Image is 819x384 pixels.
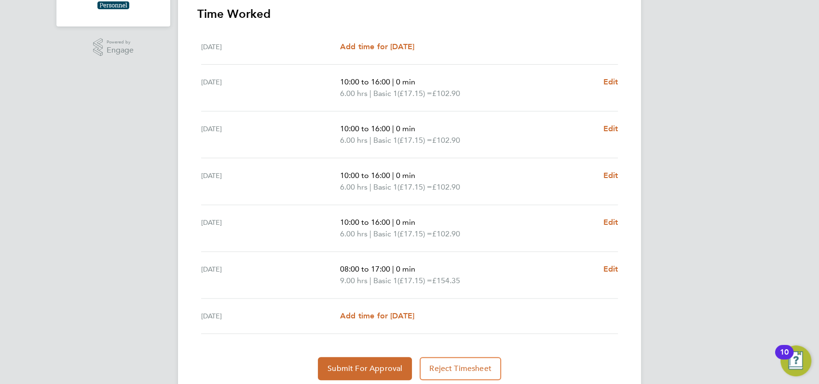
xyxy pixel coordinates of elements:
a: Powered byEngage [93,38,134,56]
span: 6.00 hrs [340,89,368,98]
span: Edit [603,124,618,133]
span: 10:00 to 16:00 [340,218,390,227]
span: Edit [603,264,618,274]
span: | [369,276,371,285]
span: | [392,264,394,274]
span: 10:00 to 16:00 [340,124,390,133]
span: Edit [603,218,618,227]
a: Edit [603,263,618,275]
span: 9.00 hrs [340,276,368,285]
span: | [392,171,394,180]
span: | [369,182,371,192]
span: 6.00 hrs [340,136,368,145]
div: [DATE] [201,310,340,322]
span: 10:00 to 16:00 [340,77,390,86]
a: Edit [603,217,618,228]
span: | [369,229,371,238]
span: Engage [107,46,134,55]
span: £102.90 [432,182,460,192]
span: | [392,218,394,227]
button: Submit For Approval [318,357,412,380]
button: Reject Timesheet [420,357,501,380]
a: Edit [603,123,618,135]
span: Submit For Approval [328,364,402,373]
span: £102.90 [432,136,460,145]
h3: Time Worked [197,6,622,22]
div: [DATE] [201,217,340,240]
span: Edit [603,77,618,86]
span: 0 min [396,171,415,180]
span: 0 min [396,218,415,227]
span: 08:00 to 17:00 [340,264,390,274]
span: | [369,136,371,145]
span: 6.00 hrs [340,229,368,238]
span: Add time for [DATE] [340,311,414,320]
span: Reject Timesheet [429,364,491,373]
a: Edit [603,76,618,88]
div: 10 [780,352,789,365]
span: 0 min [396,77,415,86]
span: £102.90 [432,229,460,238]
span: Basic 1 [373,135,397,146]
span: 0 min [396,124,415,133]
span: 10:00 to 16:00 [340,171,390,180]
a: Add time for [DATE] [340,310,414,322]
span: Add time for [DATE] [340,42,414,51]
a: Edit [603,170,618,181]
span: (£17.15) = [397,89,432,98]
span: Edit [603,171,618,180]
span: Basic 1 [373,181,397,193]
span: £102.90 [432,89,460,98]
span: | [392,77,394,86]
div: [DATE] [201,123,340,146]
span: (£17.15) = [397,229,432,238]
span: Powered by [107,38,134,46]
div: [DATE] [201,170,340,193]
span: 0 min [396,264,415,274]
div: [DATE] [201,41,340,53]
button: Open Resource Center, 10 new notifications [780,345,811,376]
span: Basic 1 [373,228,397,240]
span: | [392,124,394,133]
span: (£17.15) = [397,276,432,285]
span: Basic 1 [373,88,397,99]
span: | [369,89,371,98]
a: Add time for [DATE] [340,41,414,53]
span: (£17.15) = [397,182,432,192]
span: £154.35 [432,276,460,285]
div: [DATE] [201,76,340,99]
span: (£17.15) = [397,136,432,145]
span: Basic 1 [373,275,397,287]
div: [DATE] [201,263,340,287]
span: 6.00 hrs [340,182,368,192]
